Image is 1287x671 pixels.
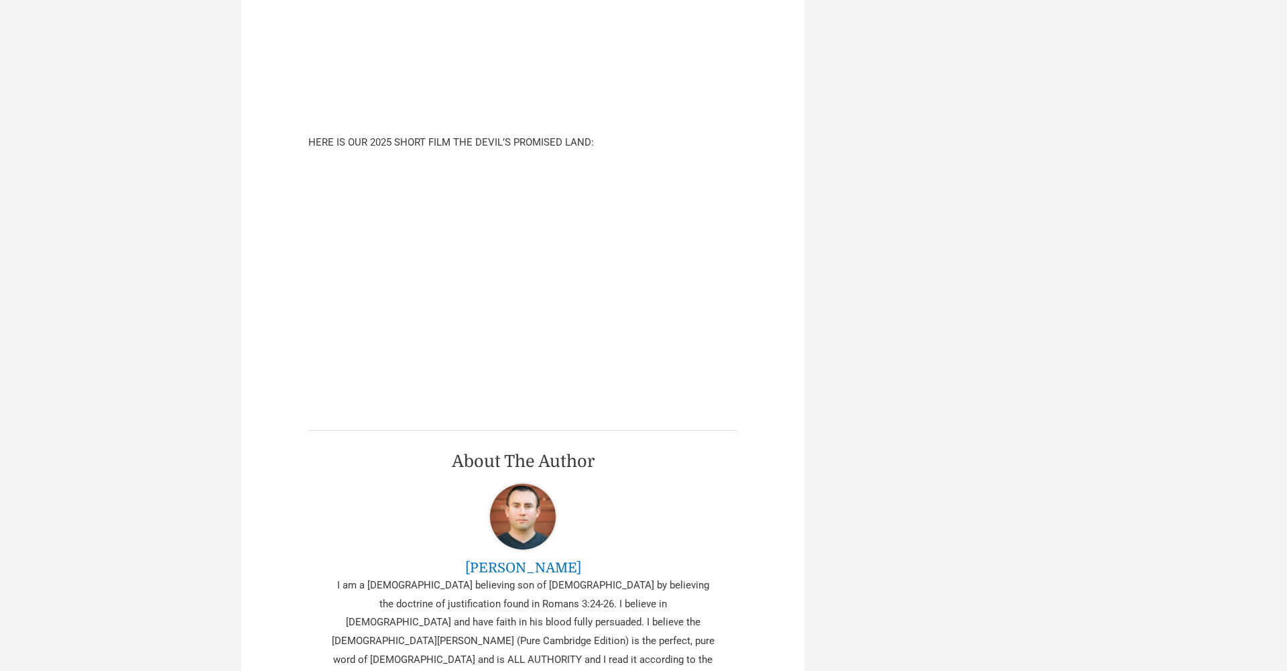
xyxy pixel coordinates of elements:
a: [PERSON_NAME] [328,560,717,576]
iframe: Promised Land [308,168,737,410]
p: HERE IS OUR 2025 SHORT FILM THE DEVIL’S PROMISED LAND: [308,134,737,152]
h3: About The Author [328,451,717,473]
